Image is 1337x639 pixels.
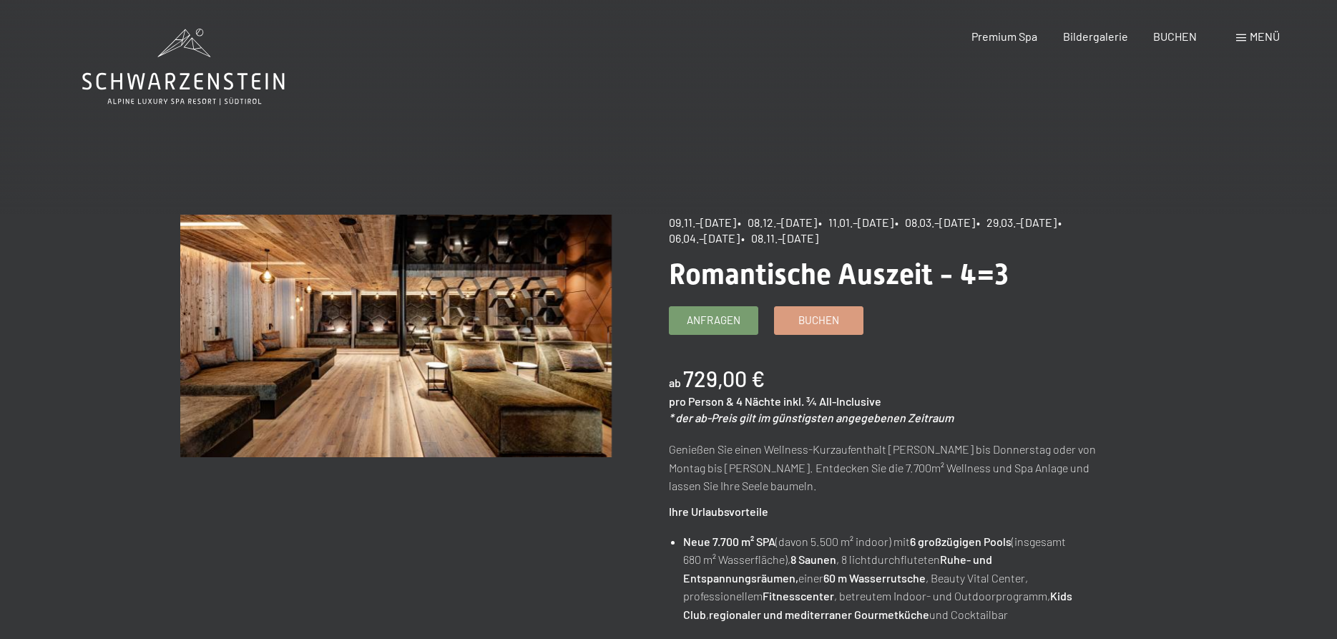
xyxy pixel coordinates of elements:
[775,307,863,334] a: Buchen
[669,215,736,229] span: 09.11.–[DATE]
[669,411,954,424] em: * der ab-Preis gilt im günstigsten angegebenen Zeitraum
[783,394,881,408] span: inkl. ¾ All-Inclusive
[683,589,1072,621] strong: Kids Club
[687,313,740,328] span: Anfragen
[1250,29,1280,43] span: Menü
[683,535,775,548] strong: Neue 7.700 m² SPA
[818,215,893,229] span: • 11.01.–[DATE]
[910,535,1012,548] strong: 6 großzügigen Pools
[741,231,818,245] span: • 08.11.–[DATE]
[790,552,836,566] strong: 8 Saunen
[670,307,758,334] a: Anfragen
[709,608,929,621] strong: regionaler und mediterraner Gourmetküche
[1063,29,1128,43] a: Bildergalerie
[669,376,681,389] span: ab
[683,532,1100,624] li: (davon 5.500 m² indoor) mit (insgesamt 680 m² Wasserfläche), , 8 lichtdurchfluteten einer , Beaut...
[180,215,612,457] img: Romantische Auszeit - 4=3
[736,394,781,408] span: 4 Nächte
[669,258,1009,291] span: Romantische Auszeit - 4=3
[1153,29,1197,43] a: BUCHEN
[798,313,839,328] span: Buchen
[976,215,1057,229] span: • 29.03.–[DATE]
[763,589,834,603] strong: Fitnesscenter
[895,215,975,229] span: • 08.03.–[DATE]
[683,366,765,391] b: 729,00 €
[669,504,768,518] strong: Ihre Urlaubsvorteile
[738,215,817,229] span: • 08.12.–[DATE]
[669,440,1100,495] p: Genießen Sie einen Wellness-Kurzaufenthalt [PERSON_NAME] bis Donnerstag oder von Montag bis [PERS...
[669,394,734,408] span: pro Person &
[823,571,926,585] strong: 60 m Wasserrutsche
[971,29,1037,43] a: Premium Spa
[683,552,992,585] strong: Ruhe- und Entspannungsräumen,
